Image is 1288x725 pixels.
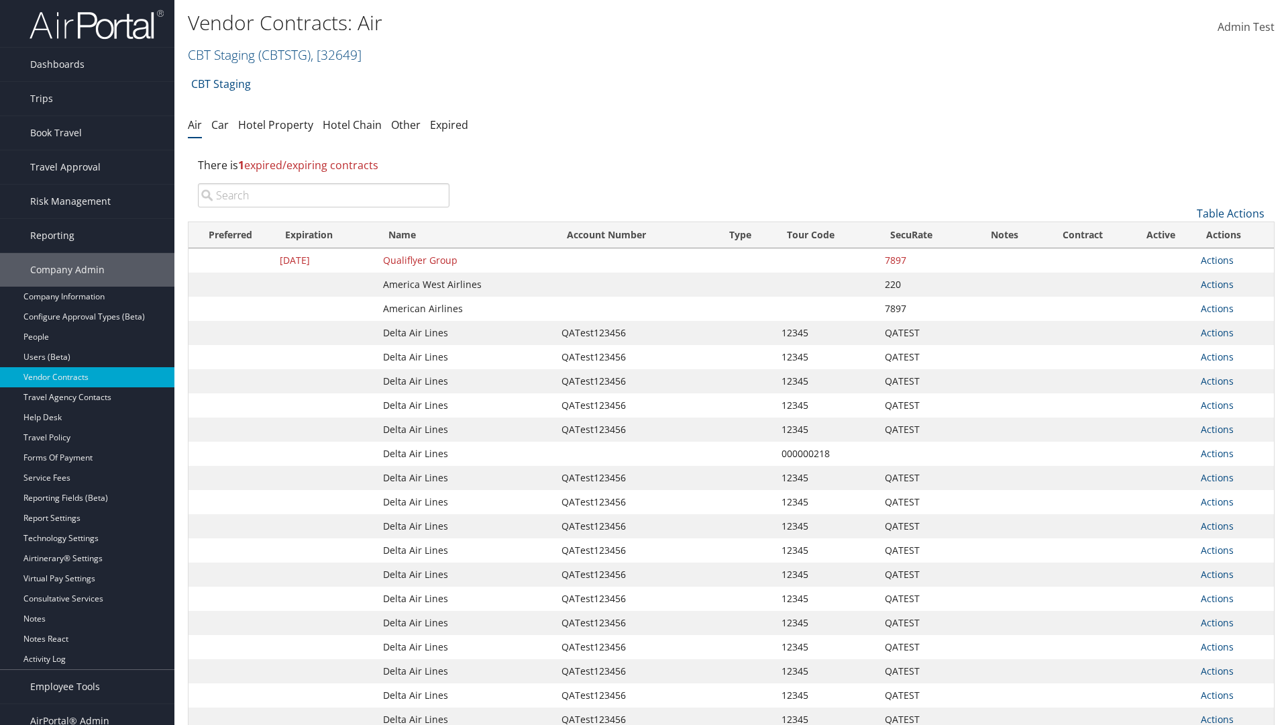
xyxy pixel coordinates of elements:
[878,369,971,393] td: QATEST
[1038,222,1128,248] th: Contract: activate to sort column ascending
[775,321,878,345] td: 12345
[30,670,100,704] span: Employee Tools
[376,345,555,369] td: Delta Air Lines
[555,635,717,659] td: QATest123456
[211,117,229,132] a: Car
[555,683,717,708] td: QATest123456
[1201,399,1234,412] a: Actions
[376,418,555,442] td: Delta Air Lines
[775,659,878,683] td: 12345
[1201,278,1234,291] a: Actions
[1201,254,1234,267] a: Actions
[775,683,878,708] td: 12345
[188,147,1275,183] div: There is
[1201,375,1234,387] a: Actions
[1201,495,1234,508] a: Actions
[30,253,105,287] span: Company Admin
[376,297,555,321] td: American Airlines
[555,321,717,345] td: QATest123456
[775,222,878,248] th: Tour Code: activate to sort column ascending
[323,117,382,132] a: Hotel Chain
[555,222,717,248] th: Account Number: activate to sort column ascending
[775,490,878,514] td: 12345
[376,683,555,708] td: Delta Air Lines
[775,563,878,587] td: 12345
[775,418,878,442] td: 12345
[1201,471,1234,484] a: Actions
[1218,7,1275,48] a: Admin Test
[1201,568,1234,581] a: Actions
[878,248,971,273] td: 7897
[878,345,971,369] td: QATEST
[555,418,717,442] td: QATest123456
[775,393,878,418] td: 12345
[391,117,421,132] a: Other
[1201,302,1234,315] a: Actions
[376,611,555,635] td: Delta Air Lines
[238,158,378,173] span: expired/expiring contracts
[1201,350,1234,363] a: Actions
[30,219,74,252] span: Reporting
[775,369,878,393] td: 12345
[376,273,555,297] td: America West Airlines
[555,466,717,490] td: QATest123456
[555,538,717,563] td: QATest123456
[376,248,555,273] td: Qualiflyer Group
[775,514,878,538] td: 12345
[555,369,717,393] td: QATest123456
[555,563,717,587] td: QATest123456
[30,116,82,150] span: Book Travel
[1201,423,1234,436] a: Actions
[238,158,244,173] strong: 1
[430,117,468,132] a: Expired
[775,587,878,611] td: 12345
[238,117,313,132] a: Hotel Property
[878,514,971,538] td: QATEST
[258,46,311,64] span: ( CBTSTG )
[1201,640,1234,653] a: Actions
[273,248,376,273] td: [DATE]
[30,82,53,115] span: Trips
[878,538,971,563] td: QATEST
[878,418,971,442] td: QATEST
[376,563,555,587] td: Delta Air Lines
[775,635,878,659] td: 12345
[775,611,878,635] td: 12345
[717,222,775,248] th: Type: activate to sort column ascending
[376,222,555,248] th: Name: activate to sort column ascending
[376,587,555,611] td: Delta Air Lines
[1128,222,1193,248] th: Active: activate to sort column ascending
[189,222,273,248] th: Preferred: activate to sort column ascending
[775,466,878,490] td: 12345
[191,70,251,97] a: CBT Staging
[878,297,971,321] td: 7897
[376,393,555,418] td: Delta Air Lines
[1201,447,1234,460] a: Actions
[30,9,164,40] img: airportal-logo.png
[971,222,1038,248] th: Notes: activate to sort column ascending
[878,273,971,297] td: 220
[1201,544,1234,557] a: Actions
[1201,592,1234,605] a: Actions
[878,587,971,611] td: QATEST
[30,185,111,218] span: Risk Management
[188,117,202,132] a: Air
[555,659,717,683] td: QATest123456
[775,538,878,563] td: 12345
[311,46,362,64] span: , [ 32649 ]
[1197,206,1265,221] a: Table Actions
[376,659,555,683] td: Delta Air Lines
[878,659,971,683] td: QATEST
[376,466,555,490] td: Delta Air Lines
[376,490,555,514] td: Delta Air Lines
[30,150,101,184] span: Travel Approval
[555,611,717,635] td: QATest123456
[1194,222,1274,248] th: Actions
[1218,19,1275,34] span: Admin Test
[878,611,971,635] td: QATEST
[188,9,912,37] h1: Vendor Contracts: Air
[376,369,555,393] td: Delta Air Lines
[30,48,85,81] span: Dashboards
[1201,326,1234,339] a: Actions
[273,222,376,248] th: Expiration: activate to sort column descending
